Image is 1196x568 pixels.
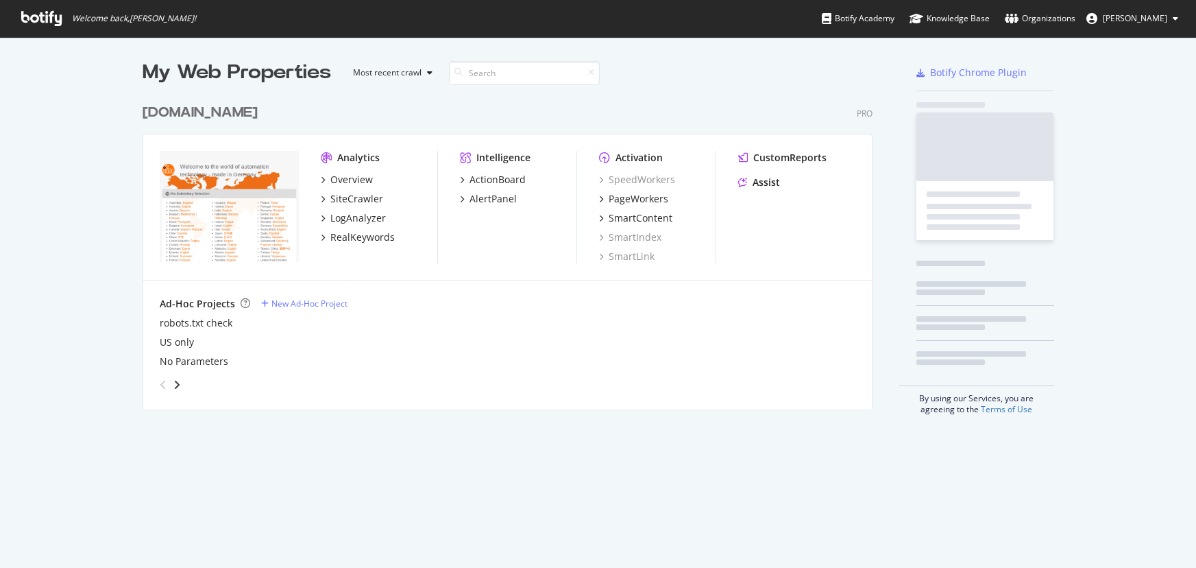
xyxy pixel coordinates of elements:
div: PageWorkers [609,192,668,206]
a: SmartIndex [599,230,661,244]
a: New Ad-Hoc Project [261,298,347,309]
a: ActionBoard [460,173,526,187]
div: Ad-Hoc Projects [160,297,235,311]
div: angle-right [172,378,182,392]
input: Search [449,61,600,85]
span: Jack Firneno [1103,12,1167,24]
div: RealKeywords [330,230,395,244]
a: Assist [738,176,780,189]
a: SiteCrawler [321,192,383,206]
div: My Web Properties [143,59,331,86]
div: Assist [753,176,780,189]
a: AlertPanel [460,192,517,206]
div: SiteCrawler [330,192,383,206]
div: Analytics [337,151,380,165]
a: RealKeywords [321,230,395,244]
div: New Ad-Hoc Project [271,298,347,309]
a: US only [160,335,194,349]
div: ActionBoard [469,173,526,187]
a: Overview [321,173,373,187]
a: SmartContent [599,211,672,225]
a: LogAnalyzer [321,211,386,225]
div: SmartContent [609,211,672,225]
div: angle-left [154,374,172,396]
div: Organizations [1005,12,1075,25]
div: Botify Academy [822,12,894,25]
div: Botify Chrome Plugin [930,66,1027,80]
div: By using our Services, you are agreeing to the [899,386,1054,415]
span: Welcome back, [PERSON_NAME] ! [72,13,196,24]
div: AlertPanel [469,192,517,206]
div: Most recent crawl [353,69,422,77]
a: robots.txt check [160,316,232,330]
div: CustomReports [753,151,827,165]
div: LogAnalyzer [330,211,386,225]
div: Pro [857,108,872,119]
div: [DOMAIN_NAME] [143,103,258,123]
div: Activation [615,151,663,165]
a: Botify Chrome Plugin [916,66,1027,80]
div: Knowledge Base [910,12,990,25]
a: SpeedWorkers [599,173,675,187]
a: Terms of Use [981,403,1032,415]
img: www.IFM.com [160,151,299,262]
button: [PERSON_NAME] [1075,8,1189,29]
a: No Parameters [160,355,228,368]
a: CustomReports [738,151,827,165]
div: grid [143,86,883,409]
a: SmartLink [599,250,655,263]
button: Most recent crawl [342,62,438,84]
a: [DOMAIN_NAME] [143,103,263,123]
div: Intelligence [476,151,530,165]
div: Overview [330,173,373,187]
a: PageWorkers [599,192,668,206]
